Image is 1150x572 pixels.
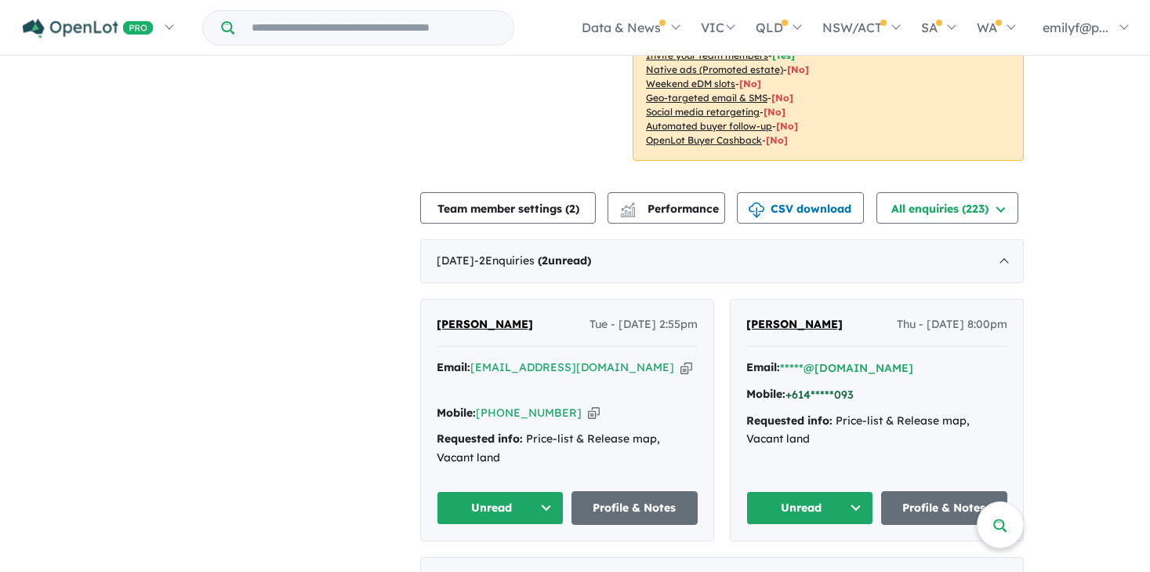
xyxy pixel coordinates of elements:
button: All enquiries (223) [876,192,1018,224]
span: 2 [542,253,548,268]
strong: ( unread) [538,253,591,268]
strong: Mobile: [746,387,785,401]
img: Openlot PRO Logo White [23,19,154,38]
strong: Requested info: [437,432,523,446]
strong: Mobile: [437,406,476,420]
u: Social media retargeting [646,106,760,118]
span: [PERSON_NAME] [437,317,533,331]
span: [No] [776,120,798,132]
a: [PERSON_NAME] [437,315,533,334]
strong: Email: [746,360,780,374]
span: [No] [771,92,793,104]
u: OpenLot Buyer Cashback [646,134,762,146]
button: Performance [608,192,725,224]
img: bar-chart.svg [620,207,636,217]
strong: Requested info: [746,414,833,428]
u: Automated buyer follow-up [646,120,772,132]
span: Thu - [DATE] 8:00pm [897,315,1007,334]
img: download icon [749,202,764,218]
a: [PERSON_NAME] [746,315,843,334]
span: - 2 Enquir ies [474,253,591,268]
button: Team member settings (2) [420,192,596,224]
input: Try estate name, suburb, builder or developer [238,11,510,45]
button: Unread [437,491,564,525]
u: Geo-targeted email & SMS [646,92,767,104]
span: Performance [622,202,719,216]
button: CSV download [737,192,864,224]
span: [PERSON_NAME] [746,317,843,331]
u: Native ads (Promoted estate) [646,64,783,75]
a: [EMAIL_ADDRESS][DOMAIN_NAME] [470,360,674,374]
div: Price-list & Release map, Vacant land [437,430,698,468]
span: 2 [569,202,575,216]
span: [No] [764,106,785,118]
div: [DATE] [420,239,1024,283]
a: Profile & Notes [881,491,1008,525]
span: [No] [739,78,761,89]
span: [No] [766,134,788,146]
strong: Email: [437,360,470,374]
button: Copy [680,359,692,376]
button: Copy [588,405,600,421]
u: Weekend eDM slots [646,78,735,89]
span: [No] [787,64,809,75]
button: Unread [746,491,873,525]
a: Profile & Notes [571,491,698,525]
img: line-chart.svg [621,202,635,211]
span: emilyf@p... [1043,20,1108,35]
div: Price-list & Release map, Vacant land [746,412,1007,450]
a: [PHONE_NUMBER] [476,406,582,420]
span: Tue - [DATE] 2:55pm [590,315,698,334]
